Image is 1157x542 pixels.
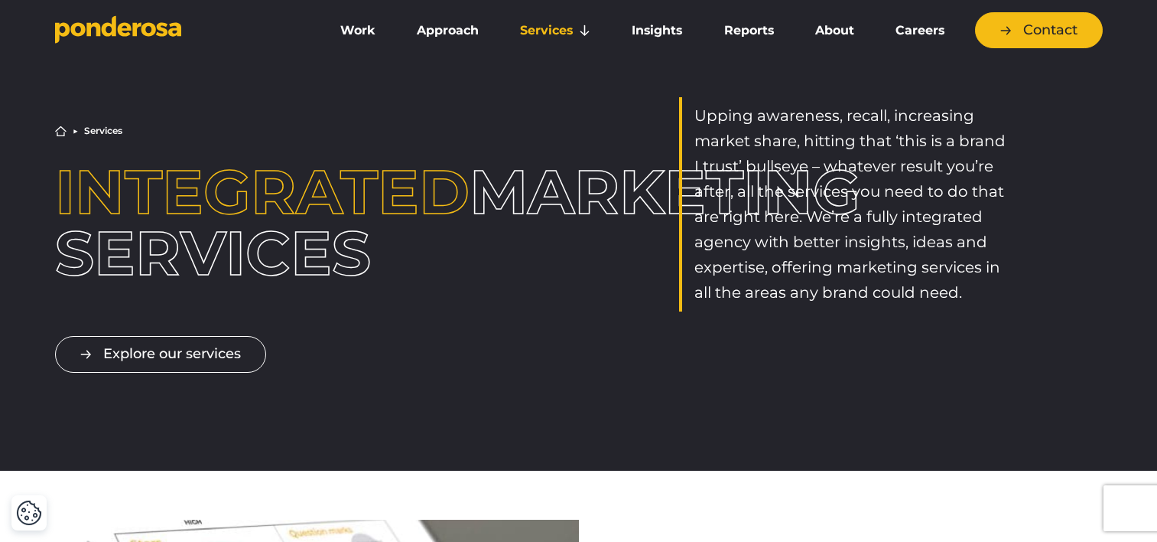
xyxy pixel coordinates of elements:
[55,126,67,137] a: Home
[399,15,496,47] a: Approach
[55,15,300,46] a: Go to homepage
[614,15,700,47] a: Insights
[55,336,266,372] a: Explore our services
[323,15,393,47] a: Work
[975,12,1103,48] a: Contact
[55,155,470,229] span: Integrated
[73,126,78,135] li: ▶︎
[55,162,478,284] h1: marketing services
[16,500,42,526] img: Revisit consent button
[16,500,42,526] button: Cookie Settings
[694,103,1013,305] p: Upping awareness, recall, increasing market share, hitting that ‘this is a brand I trust’ bullsey...
[707,15,791,47] a: Reports
[878,15,962,47] a: Careers
[502,15,608,47] a: Services
[798,15,872,47] a: About
[84,126,122,135] li: Services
